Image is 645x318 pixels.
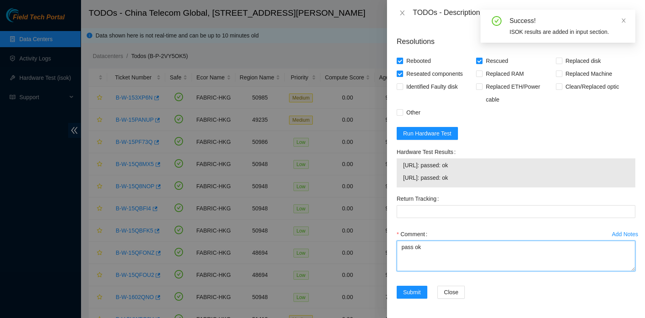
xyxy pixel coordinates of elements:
div: Success! [510,16,626,26]
label: Comment [397,228,431,241]
span: [URL]: passed: ok [403,161,629,170]
textarea: Comment [397,241,635,271]
span: check-circle [492,16,501,26]
p: Resolutions [397,30,635,47]
div: Add Notes [612,231,638,237]
span: Close [444,288,458,297]
input: Return Tracking [397,205,635,218]
span: Rebooted [403,54,434,67]
div: ISOK results are added in input section. [510,27,626,36]
span: Replaced disk [562,54,604,67]
span: Other [403,106,424,119]
span: Replaced RAM [483,67,527,80]
span: close [621,18,626,23]
span: Rescued [483,54,511,67]
span: Identified Faulty disk [403,80,461,93]
button: Add Notes [612,228,639,241]
button: Close [437,286,465,299]
span: Run Hardware Test [403,129,451,138]
span: Clean/Replaced optic [562,80,622,93]
span: [URL]: passed: ok [403,173,629,182]
button: Run Hardware Test [397,127,458,140]
span: Submit [403,288,421,297]
span: Replaced Machine [562,67,616,80]
span: Replaced ETH/Power cable [483,80,556,106]
div: TODOs - Description - B-W-15PANUP [413,6,635,19]
button: Submit [397,286,427,299]
label: Return Tracking [397,192,442,205]
button: Close [397,9,408,17]
span: Reseated components [403,67,466,80]
span: close [399,10,406,16]
label: Hardware Test Results [397,145,459,158]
